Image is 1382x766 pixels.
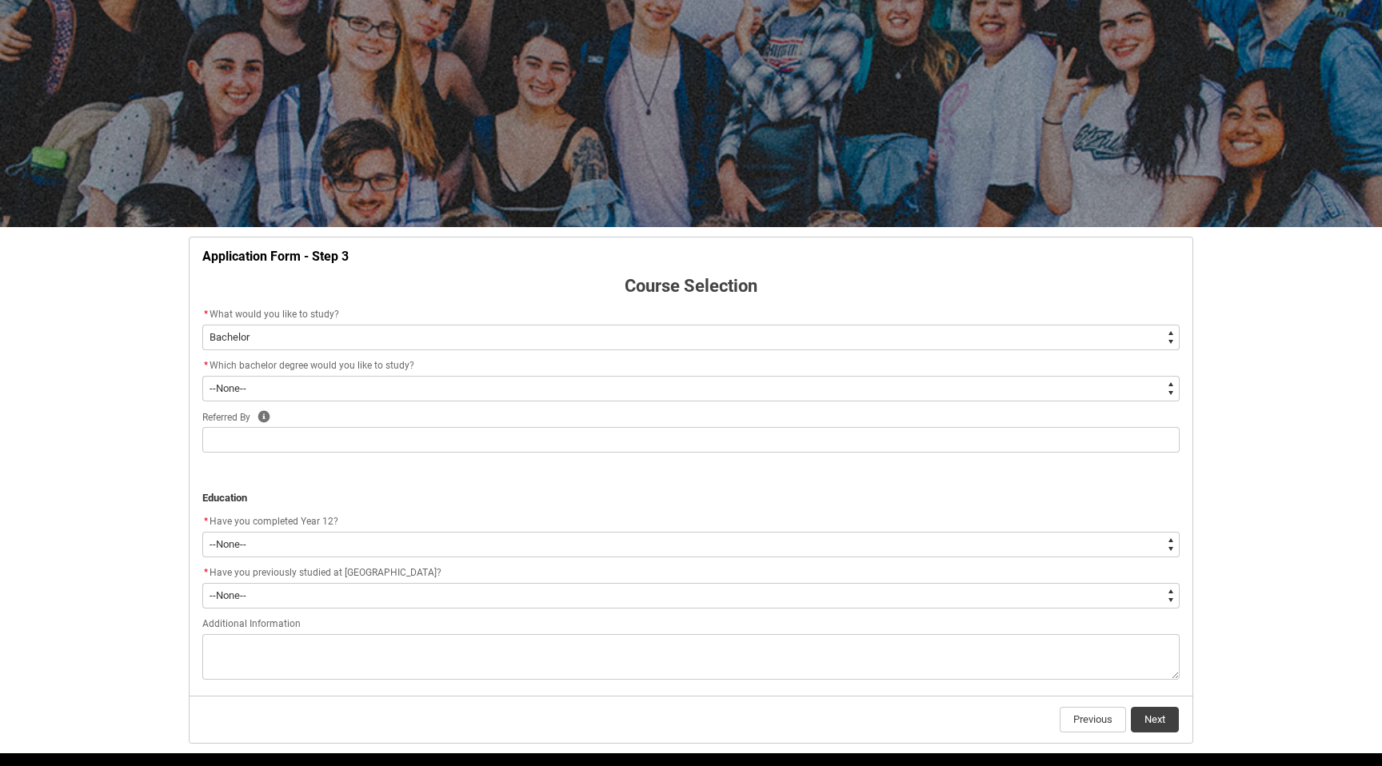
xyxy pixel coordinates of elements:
button: Next [1131,707,1179,732]
button: Previous [1060,707,1126,732]
span: Have you completed Year 12? [210,516,338,527]
abbr: required [204,360,208,371]
span: Referred By [202,412,250,423]
strong: Education [202,492,247,504]
abbr: required [204,309,208,320]
abbr: required [204,567,208,578]
abbr: required [204,516,208,527]
span: Have you previously studied at [GEOGRAPHIC_DATA]? [210,567,441,578]
strong: Course Selection [625,276,757,296]
span: What would you like to study? [210,309,339,320]
strong: Application Form - Step 3 [202,249,349,264]
span: Additional Information [202,618,301,629]
span: Which bachelor degree would you like to study? [210,360,414,371]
